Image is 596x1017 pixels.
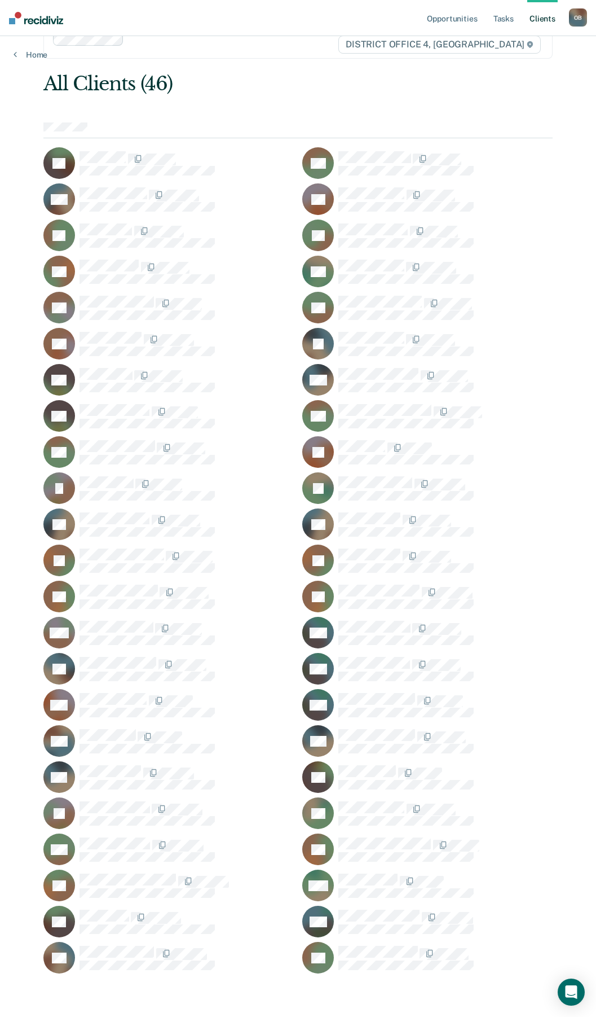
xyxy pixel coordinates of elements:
div: All Clients (46) [43,72,451,95]
span: DISTRICT OFFICE 4, [GEOGRAPHIC_DATA] [338,36,541,54]
div: Open Intercom Messenger [558,979,585,1006]
a: Home [14,50,47,60]
div: O B [569,8,587,27]
img: Recidiviz [9,12,63,24]
button: OB [569,8,587,27]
